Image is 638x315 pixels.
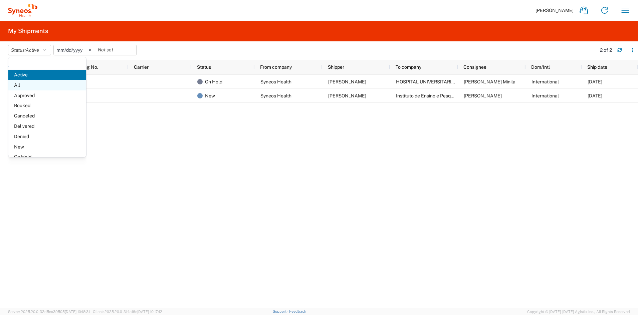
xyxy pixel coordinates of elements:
[95,45,136,55] input: Not set
[531,79,559,84] span: International
[8,100,86,111] span: Booked
[531,64,550,70] span: Dom/Intl
[65,310,90,314] span: [DATE] 10:18:31
[587,64,607,70] span: Ship date
[134,64,149,70] span: Carrier
[396,79,494,84] span: HOSPITAL UNIVERSITARIO DR. JOSE ELEUTERIO GONZALEZ
[54,45,95,55] input: Not set
[197,64,211,70] span: Status
[531,93,559,98] span: International
[8,111,86,121] span: Canceled
[8,80,86,90] span: All
[328,93,366,98] span: John Popp
[536,7,574,13] span: [PERSON_NAME]
[8,27,48,35] h2: My Shipments
[137,310,162,314] span: [DATE] 10:17:12
[588,79,602,84] span: 10/07/2025
[93,310,162,314] span: Client: 2025.20.0-314a16e
[396,64,421,70] span: To company
[260,93,291,98] span: Syneos Health
[8,90,86,101] span: Approved
[8,70,86,80] span: Active
[8,310,90,314] span: Server: 2025.20.0-32d5ea39505
[8,45,51,55] button: Status:Active
[8,121,86,131] span: Delivered
[396,93,508,98] span: Instituto de Ensino e Pesquisa Sao Lucas
[328,64,344,70] span: Shipper
[260,79,291,84] span: Syneos Health
[289,309,306,313] a: Feedback
[8,131,86,142] span: Denied
[205,75,222,89] span: On Hold
[260,64,292,70] span: From company
[205,89,215,103] span: New
[8,152,86,162] span: On Hold
[8,142,86,152] span: New
[464,93,502,98] span: Tamyres Gomes
[600,47,612,53] div: 2 of 2
[527,309,630,315] span: Copyright © [DATE]-[DATE] Agistix Inc., All Rights Reserved
[588,93,602,98] span: 07/24/2025
[464,79,515,84] span: Emily Valeria Mata Minila
[26,47,39,53] span: Active
[328,79,366,84] span: John Popp
[463,64,486,70] span: Consignee
[273,309,289,313] a: Support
